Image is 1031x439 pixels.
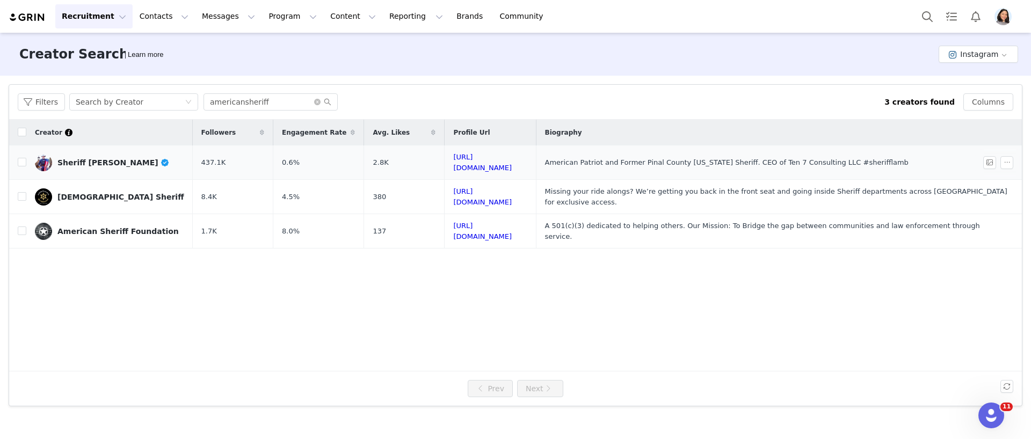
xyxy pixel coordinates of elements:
[201,226,217,237] span: 1.7K
[201,157,226,168] span: 437.1K
[545,187,1007,206] span: Missing your ride alongs? We’re getting you back in the front seat and going inside Sheriff depar...
[9,12,46,23] img: grin logo
[963,93,1013,111] button: Columns
[940,4,963,28] a: Tasks
[453,128,490,137] span: Profile Url
[282,128,346,137] span: Engagement Rate
[185,99,192,106] i: icon: down
[545,128,582,137] span: Biography
[978,403,1004,428] iframe: Intercom live chat
[35,188,52,206] img: v2
[282,192,300,202] span: 4.5%
[324,98,331,106] i: icon: search
[545,222,980,240] span: A 501(c)(3) dedicated to helping others. Our Mission: To Bridge the gap between communities and l...
[468,380,513,397] button: Prev
[373,192,386,202] span: 380
[64,128,74,137] div: Tooltip anchor
[18,93,65,111] button: Filters
[314,99,321,105] i: icon: close-circle
[126,49,165,60] div: Tooltip anchor
[35,188,184,206] a: [DEMOGRAPHIC_DATA] Sheriff
[35,154,52,171] img: v2
[35,154,184,171] a: Sheriff [PERSON_NAME]
[373,128,410,137] span: Avg. Likes
[964,4,988,28] button: Notifications
[35,223,52,240] img: v2
[57,158,170,167] div: Sheriff [PERSON_NAME]
[201,128,236,137] span: Followers
[204,93,338,111] input: Search...
[373,226,386,237] span: 137
[55,4,133,28] button: Recruitment
[195,4,262,28] button: Messages
[493,4,555,28] a: Community
[201,192,217,202] span: 8.4K
[57,193,184,201] div: [DEMOGRAPHIC_DATA] Sheriff
[453,222,512,240] a: [URL][DOMAIN_NAME]
[262,4,323,28] button: Program
[57,227,179,236] div: American Sheriff Foundation
[373,157,388,168] span: 2.8K
[545,158,909,166] span: American Patriot and Former Pinal County [US_STATE] Sheriff. CEO of Ten 7 Consulting LLC #sheriff...
[1000,403,1013,411] span: 11
[916,4,939,28] button: Search
[324,4,382,28] button: Content
[450,4,492,28] a: Brands
[35,128,62,137] span: Creator
[76,94,143,110] div: Search by Creator
[282,226,300,237] span: 8.0%
[383,4,449,28] button: Reporting
[453,153,512,172] a: [URL][DOMAIN_NAME]
[517,380,563,397] button: Next
[988,8,1022,25] button: Profile
[453,187,512,206] a: [URL][DOMAIN_NAME]
[19,45,128,64] h3: Creator Search
[994,8,1012,25] img: 2b480270-d889-4394-a4e9-820b20aeff80.jpeg
[133,4,195,28] button: Contacts
[884,97,955,108] div: 3 creators found
[939,46,1018,63] button: Instagram
[282,157,300,168] span: 0.6%
[35,223,184,240] a: American Sheriff Foundation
